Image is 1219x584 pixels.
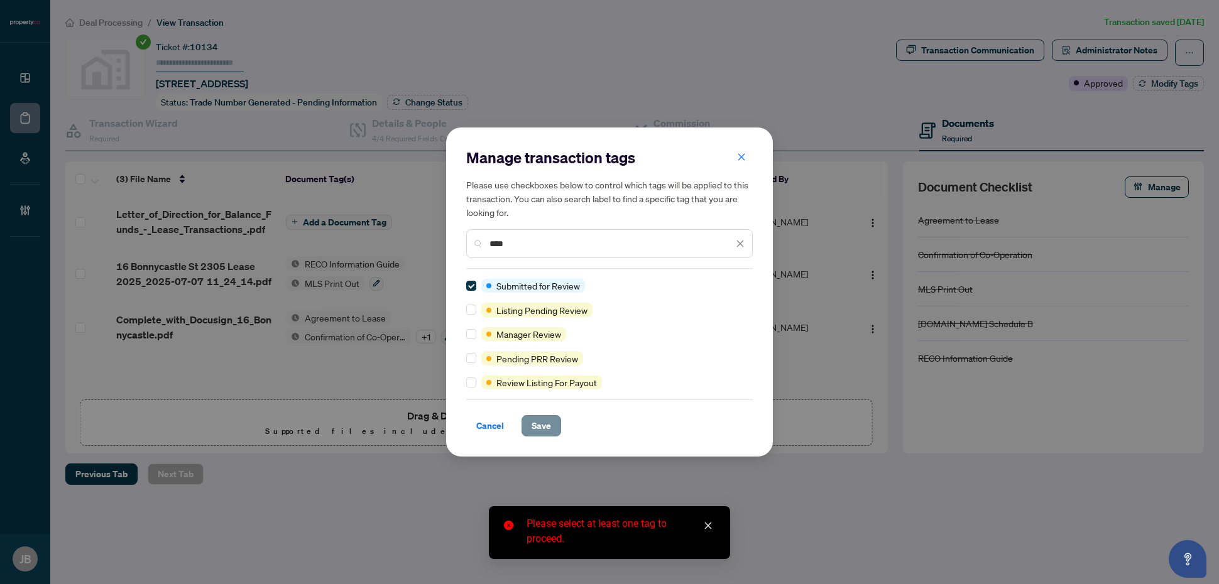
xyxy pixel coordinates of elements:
span: close [736,239,745,248]
span: Submitted for Review [496,279,580,293]
h2: Manage transaction tags [466,148,753,168]
a: Close [701,519,715,533]
button: Open asap [1169,540,1206,578]
div: Please select at least one tag to proceed. [527,516,715,546]
span: Review Listing For Payout [496,376,597,389]
span: Save [532,416,551,436]
span: close-circle [504,521,513,530]
button: Cancel [466,415,514,436]
span: Cancel [476,416,504,436]
span: close [737,153,746,161]
span: close [704,521,713,530]
span: Manager Review [496,327,561,341]
h5: Please use checkboxes below to control which tags will be applied to this transaction. You can al... [466,178,753,219]
span: Pending PRR Review [496,352,578,365]
button: Save [522,415,561,436]
span: Listing Pending Review [496,303,588,317]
